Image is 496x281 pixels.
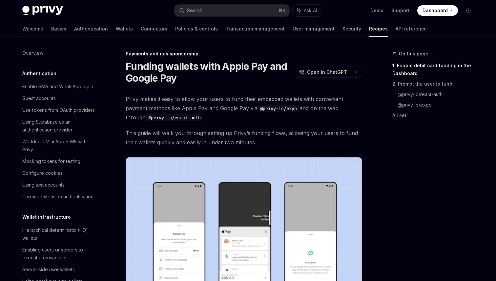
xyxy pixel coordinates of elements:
a: @privy-io/react-auth [398,89,479,100]
span: Privy makes it easy to allow your users to fund their embedded wallets with convenient payment me... [126,94,362,122]
a: Authentication [74,21,108,37]
code: @privy-io/expo [258,105,300,112]
div: Configure cookies [22,169,63,177]
span: ⌘ K [279,8,285,13]
div: Overview [22,49,43,57]
a: Support [391,7,409,14]
a: Transaction management [226,21,285,37]
a: Enabling users or servers to execute transactions [17,244,101,264]
div: Using Supabase as an authentication provider [22,118,97,134]
span: Ask AI [304,7,317,14]
div: Payments and gas sponsorship [126,50,362,57]
h1: Funding wallets with Apple Pay and Google Pay [126,60,292,84]
a: Connectors [141,21,167,37]
a: Demo [370,7,383,14]
div: Chrome extension authentication [22,193,93,201]
a: Welcome [22,21,43,37]
h5: Wallet infrastructure [22,213,71,221]
div: Search... [187,7,205,14]
a: Using test accounts [17,179,101,191]
a: Server-side user wallets [17,264,101,275]
button: Ask AI [293,5,321,16]
a: Using Supabase as an authentication provider [17,116,101,136]
button: Open in ChatGPT [295,67,351,78]
span: Open in ChatGPT [307,69,347,75]
a: Worldcoin Mini App SIWE with Privy [17,136,101,155]
a: Dashboard [417,5,458,16]
a: API reference [396,21,427,37]
a: Hierarchical deterministic (HD) wallets [17,224,101,244]
div: Hierarchical deterministic (HD) wallets [22,226,97,242]
a: Overview [17,47,101,59]
button: Search...⌘K [175,5,289,16]
a: User management [293,21,335,37]
a: Use tokens from OAuth providers [17,104,101,116]
a: Enable SMS and WhatsApp login [17,81,101,92]
span: This guide will walk you through setting up Privy’s funding flows, allowing your users to fund th... [126,129,362,147]
div: Enable SMS and WhatsApp login [22,83,93,90]
h5: Authentication [22,70,56,77]
a: Mocking tokens for testing [17,155,101,167]
a: Configure cookies [17,167,101,179]
a: Wallets [116,21,133,37]
code: @privy-io/react-auth [146,114,203,121]
a: Security [342,21,361,37]
a: All set! [392,110,479,121]
button: Toggle dark mode [463,5,474,16]
a: Recipes [369,21,388,37]
a: Basics [51,21,66,37]
div: Enabling users or servers to execute transactions [22,246,97,262]
div: Mocking tokens for testing [22,157,80,165]
a: Guest accounts [17,92,101,104]
div: Guest accounts [22,94,56,102]
a: Policies & controls [175,21,218,37]
a: 1. Enable debit card funding in the Dashboard [392,60,479,79]
div: Worldcoin Mini App SIWE with Privy [22,138,97,153]
a: Chrome extension authentication [17,191,101,203]
a: @privy-io/expo [398,100,479,110]
div: Server-side user wallets [22,266,75,273]
div: Use tokens from OAuth providers [22,106,95,114]
a: 2. Prompt the user to fund [392,79,479,89]
img: dark logo [22,6,63,15]
div: Using test accounts [22,181,65,189]
span: On this page [399,50,428,58]
span: Dashboard [423,7,448,14]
